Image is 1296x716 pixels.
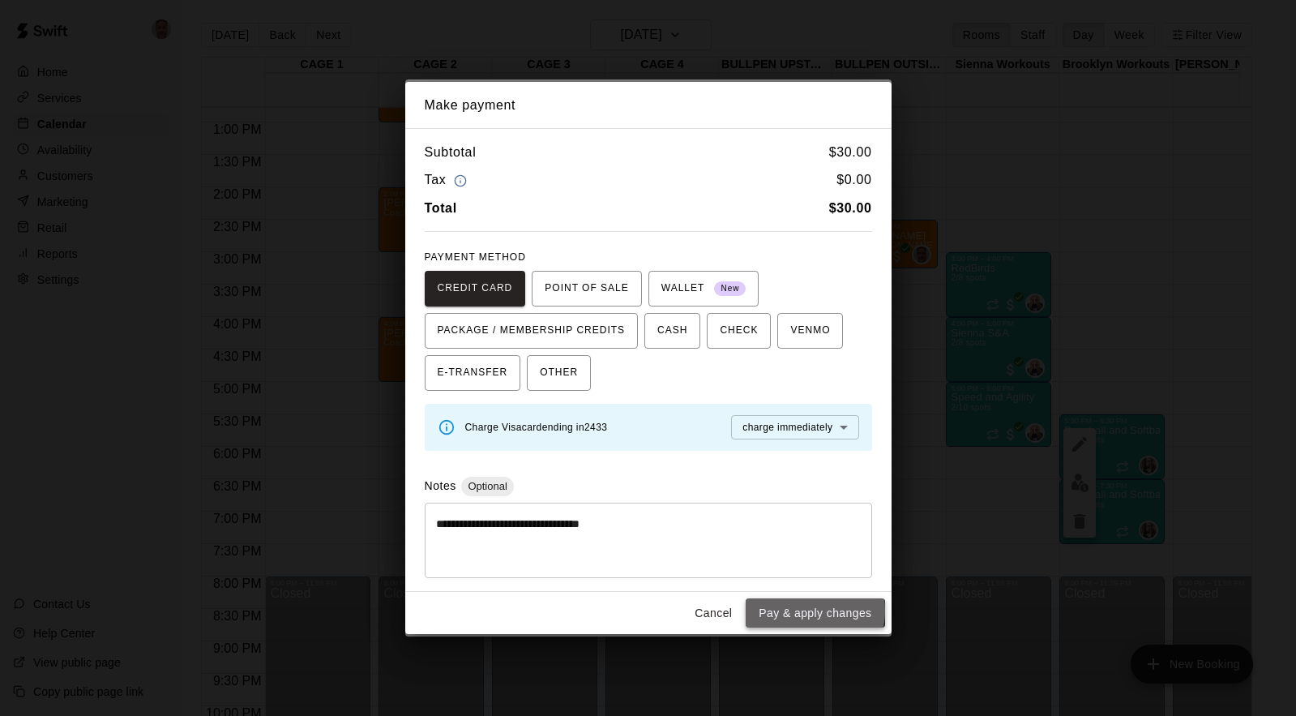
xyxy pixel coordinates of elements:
button: CREDIT CARD [425,271,526,307]
span: charge immediately [742,422,832,433]
span: WALLET [661,276,746,302]
span: New [714,278,746,300]
span: CASH [657,318,687,344]
span: OTHER [540,360,578,386]
button: CHECK [707,313,771,349]
span: CREDIT CARD [438,276,513,302]
h6: Tax [425,169,472,191]
button: OTHER [527,355,591,391]
h2: Make payment [405,82,892,129]
span: E-TRANSFER [438,360,508,386]
button: E-TRANSFER [425,355,521,391]
span: POINT OF SALE [545,276,628,302]
span: Optional [461,480,513,492]
span: PACKAGE / MEMBERSHIP CREDITS [438,318,626,344]
button: CASH [644,313,700,349]
button: PACKAGE / MEMBERSHIP CREDITS [425,313,639,349]
b: $ 30.00 [829,201,872,215]
button: POINT OF SALE [532,271,641,307]
span: CHECK [720,318,758,344]
h6: Subtotal [425,142,477,163]
b: Total [425,201,457,215]
button: Pay & apply changes [746,598,884,628]
label: Notes [425,479,456,492]
h6: $ 30.00 [829,142,872,163]
button: VENMO [777,313,843,349]
span: Charge Visa card ending in 2433 [465,422,608,433]
button: WALLET New [648,271,759,307]
span: PAYMENT METHOD [425,251,526,263]
span: VENMO [790,318,830,344]
button: Cancel [687,598,739,628]
h6: $ 0.00 [836,169,871,191]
